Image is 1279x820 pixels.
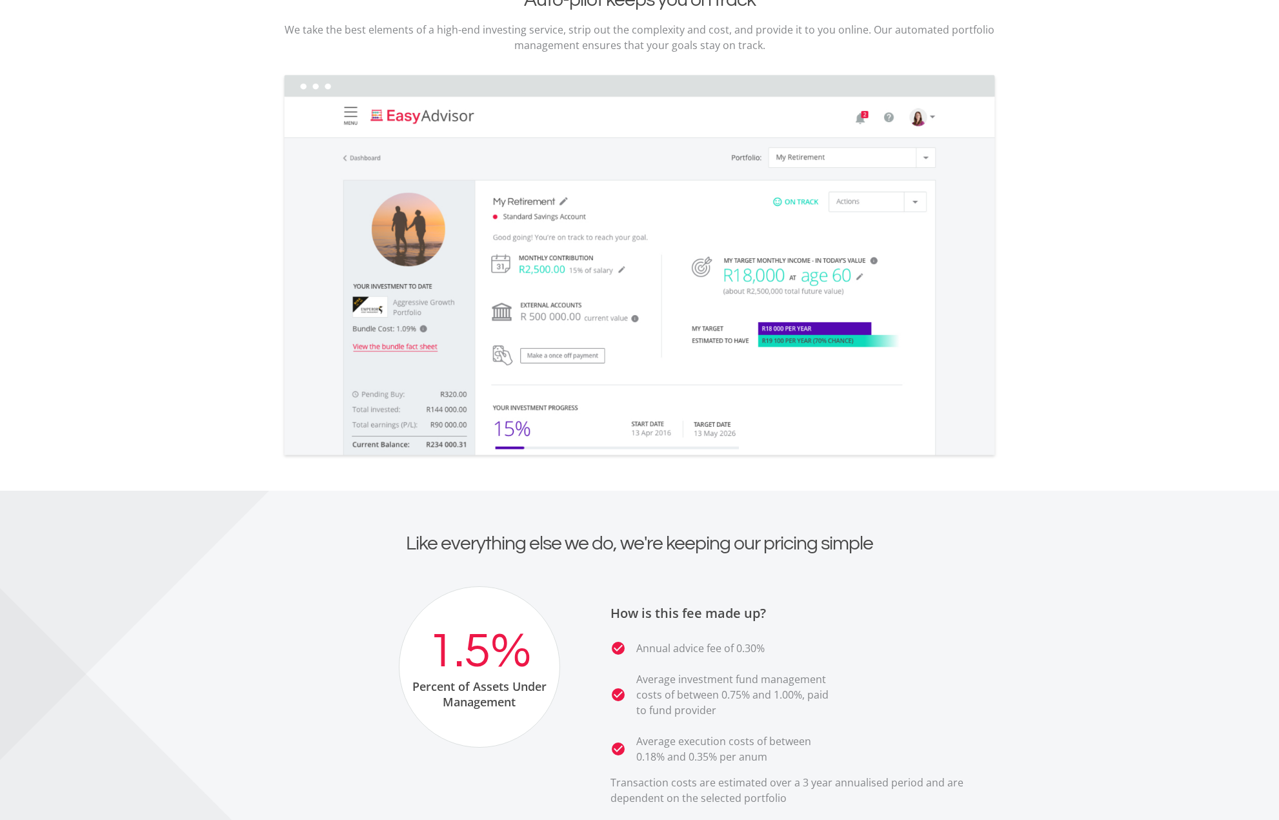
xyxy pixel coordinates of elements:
[610,741,626,757] i: check_circle
[281,74,998,460] img: image of dashboard
[399,679,559,710] div: Percent of Assets Under Management
[636,733,836,764] p: Average execution costs of between 0.18% and 0.35% per anum
[281,22,998,53] p: We take the best elements of a high-end investing service, strip out the complexity and cost, and...
[636,671,836,718] p: Average investment fund management costs of between 0.75% and 1.00%, paid to fund provider
[610,606,998,621] h3: How is this fee made up?
[636,641,765,656] p: Annual advice fee of 0.30%
[610,775,998,806] p: Transaction costs are estimated over a 3 year annualised period and are dependent on the selected...
[428,625,531,679] div: 1.5%
[281,532,998,555] h2: Like everything else we do, we're keeping our pricing simple
[610,687,626,702] i: check_circle
[610,641,626,656] i: check_circle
